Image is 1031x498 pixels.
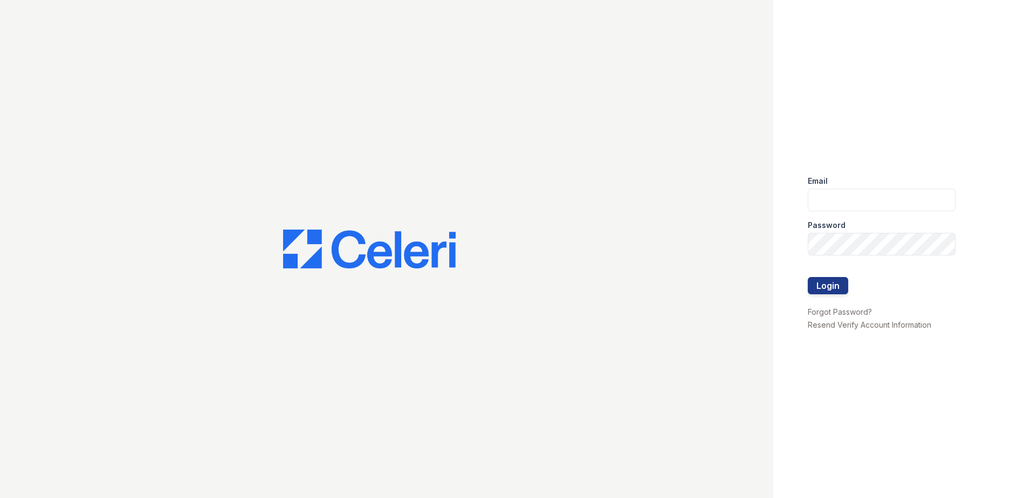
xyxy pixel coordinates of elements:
[808,277,848,294] button: Login
[283,230,456,268] img: CE_Logo_Blue-a8612792a0a2168367f1c8372b55b34899dd931a85d93a1a3d3e32e68fde9ad4.png
[808,220,846,231] label: Password
[808,307,872,316] a: Forgot Password?
[808,176,828,186] label: Email
[808,320,931,329] a: Resend Verify Account Information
